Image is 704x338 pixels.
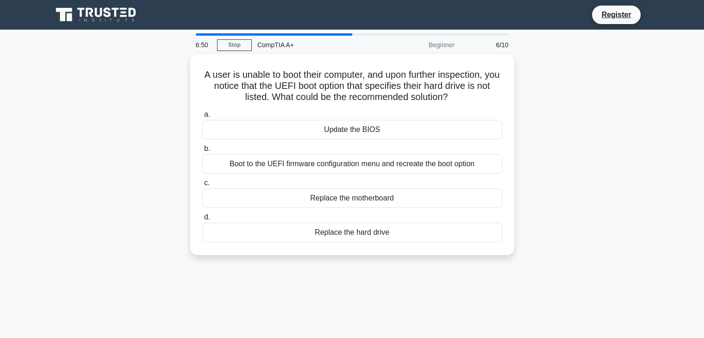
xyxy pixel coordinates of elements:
span: d. [204,213,210,221]
div: Beginner [379,36,460,54]
div: Replace the motherboard [202,188,502,208]
span: a. [204,110,210,118]
div: 6:50 [190,36,217,54]
span: c. [204,179,210,187]
div: Replace the hard drive [202,223,502,242]
h5: A user is unable to boot their computer, and upon further inspection, you notice that the UEFI bo... [201,69,503,103]
div: Boot to the UEFI firmware configuration menu and recreate the boot option [202,154,502,174]
span: b. [204,144,210,152]
a: Register [596,9,636,20]
div: CompTIA A+ [252,36,379,54]
div: 6/10 [460,36,514,54]
div: Update the BIOS [202,120,502,139]
a: Stop [217,39,252,51]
